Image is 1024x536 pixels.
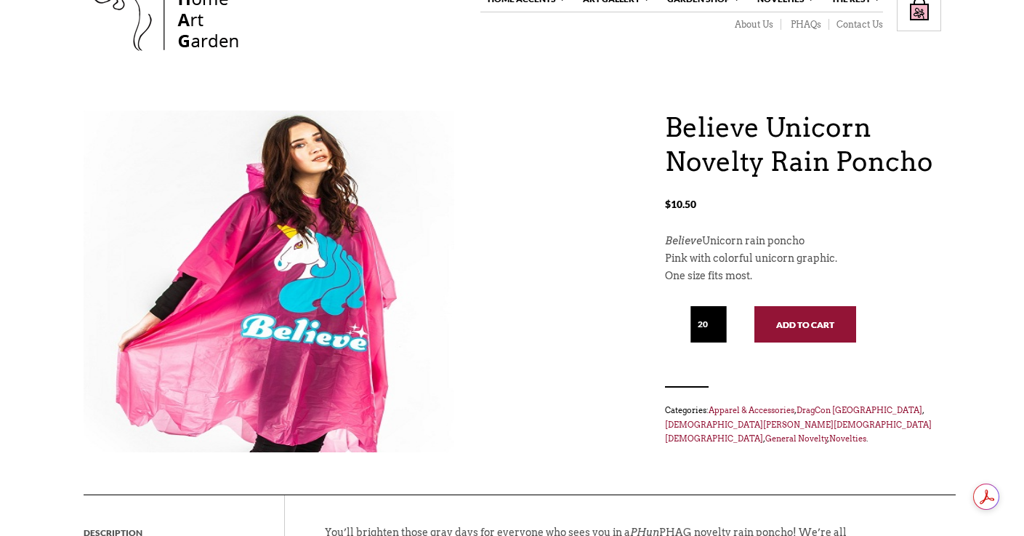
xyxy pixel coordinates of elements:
[725,19,781,31] a: About Us
[665,402,941,447] span: Categories: , , , , .
[690,306,727,343] input: Qty
[665,420,932,444] a: [DEMOGRAPHIC_DATA][PERSON_NAME][DEMOGRAPHIC_DATA][DEMOGRAPHIC_DATA]
[829,433,866,444] a: Novelties
[781,19,829,31] a: PHAQs
[665,268,941,285] p: One size fits most.
[665,233,941,250] p: Unicorn rain poncho
[765,433,828,444] a: General Novelty
[665,198,671,210] span: $
[665,198,696,210] bdi: 10.50
[665,235,702,247] em: Believe
[665,250,941,268] p: Pink with colorful unicorn graphic.
[829,19,883,31] a: Contact Us
[665,111,941,179] h1: Believe Unicorn Novelty Rain Poncho
[754,306,856,343] button: Add to cart
[797,405,922,415] a: DragCon [GEOGRAPHIC_DATA]
[709,405,794,415] a: Apparel & Accessories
